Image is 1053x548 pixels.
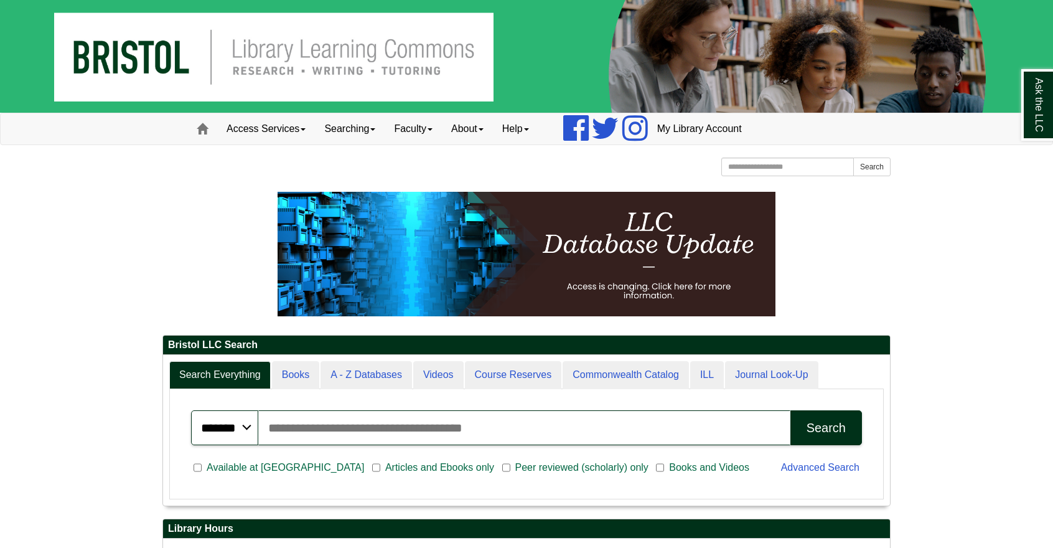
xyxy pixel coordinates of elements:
input: Available at [GEOGRAPHIC_DATA] [194,462,202,473]
a: A - Z Databases [321,361,412,389]
a: Searching [315,113,385,144]
a: About [442,113,493,144]
input: Articles and Ebooks only [372,462,380,473]
button: Search [790,410,862,445]
a: My Library Account [648,113,751,144]
a: Advanced Search [781,462,859,473]
a: Course Reserves [465,361,562,389]
a: Books [272,361,319,389]
a: Videos [413,361,464,389]
a: Search Everything [169,361,271,389]
h2: Library Hours [163,519,890,539]
a: Help [493,113,538,144]
input: Books and Videos [656,462,664,473]
a: Faculty [385,113,442,144]
a: Access Services [217,113,315,144]
span: Available at [GEOGRAPHIC_DATA] [202,460,369,475]
span: Peer reviewed (scholarly) only [510,460,653,475]
span: Books and Videos [664,460,754,475]
span: Articles and Ebooks only [380,460,499,475]
img: HTML tutorial [278,192,775,316]
a: ILL [690,361,724,389]
h2: Bristol LLC Search [163,336,890,355]
button: Search [853,158,891,176]
a: Commonwealth Catalog [563,361,689,389]
a: Journal Look-Up [725,361,818,389]
input: Peer reviewed (scholarly) only [502,462,510,473]
div: Search [807,421,846,435]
